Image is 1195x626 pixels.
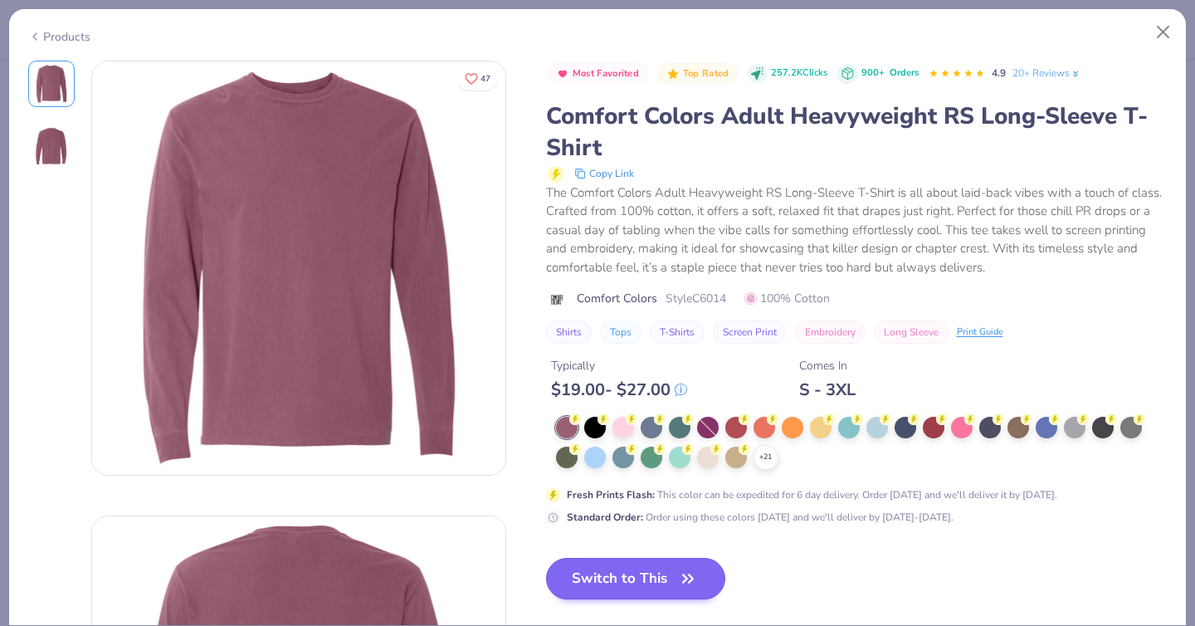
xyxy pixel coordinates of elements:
[548,63,648,85] button: Badge Button
[957,325,1003,340] div: Print Guide
[666,67,680,81] img: Top Rated sort
[32,64,71,104] img: Front
[799,357,856,374] div: Comes In
[650,320,705,344] button: T-Shirts
[929,61,985,87] div: 4.9 Stars
[795,320,866,344] button: Embroidery
[551,357,687,374] div: Typically
[1148,17,1179,48] button: Close
[28,28,90,46] div: Products
[744,290,830,307] span: 100% Cotton
[992,66,1006,80] span: 4.9
[567,488,655,501] strong: Fresh Prints Flash :
[567,511,643,524] strong: Standard Order :
[546,100,1168,164] div: Comfort Colors Adult Heavyweight RS Long-Sleeve T-Shirt
[480,75,490,83] span: 47
[666,290,726,307] span: Style C6014
[551,379,687,400] div: $ 19.00 - $ 27.00
[600,320,641,344] button: Tops
[569,164,639,183] button: copy to clipboard
[861,66,919,81] div: 900+
[759,452,772,463] span: + 21
[32,127,71,167] img: Back
[799,379,856,400] div: S - 3XL
[546,183,1168,277] div: The Comfort Colors Adult Heavyweight RS Long-Sleeve T-Shirt is all about laid-back vibes with a t...
[713,320,787,344] button: Screen Print
[577,290,657,307] span: Comfort Colors
[1012,66,1081,81] a: 20+ Reviews
[771,66,827,81] span: 257.2K Clicks
[546,558,726,599] button: Switch to This
[457,66,498,90] button: Like
[546,293,568,306] img: brand logo
[874,320,949,344] button: Long Sleeve
[683,69,729,78] span: Top Rated
[556,67,569,81] img: Most Favorited sort
[567,487,1057,502] div: This color can be expedited for 6 day delivery. Order [DATE] and we'll deliver it by [DATE].
[890,66,919,79] span: Orders
[92,61,505,475] img: Front
[546,320,592,344] button: Shirts
[573,69,639,78] span: Most Favorited
[567,510,954,525] div: Order using these colors [DATE] and we'll deliver by [DATE]-[DATE].
[657,63,737,85] button: Badge Button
